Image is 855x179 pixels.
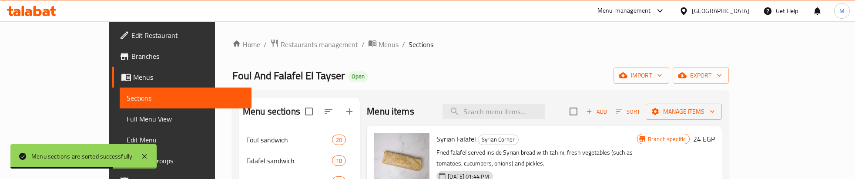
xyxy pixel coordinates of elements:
span: Open [348,73,368,80]
span: Menus [379,39,399,50]
div: Syrian Corner [478,135,519,145]
span: Add item [583,105,610,118]
input: search [443,104,545,119]
span: import [620,70,662,81]
div: [GEOGRAPHIC_DATA] [692,6,749,16]
button: Manage items [646,104,722,120]
span: Full Menu View [127,114,245,124]
a: Full Menu View [120,108,251,129]
span: Branch specific [644,135,689,143]
h2: Menu sections [243,105,300,118]
span: Menus [133,72,245,82]
a: Menus [112,67,251,88]
span: Edit Restaurant [131,30,245,41]
p: Fried falafel served inside Syrian bread with tahini, fresh vegetables (such as tomatoes, cucumbe... [436,147,637,169]
a: Branches [112,46,251,67]
div: Foul sandwich20 [239,129,360,150]
nav: breadcrumb [232,39,729,50]
button: export [673,68,729,84]
span: Foul And Falafel El Tayser [232,66,345,85]
span: Syrian Falafel [436,132,476,145]
div: Open [348,71,368,82]
li: / [402,39,405,50]
span: Branches [131,51,245,61]
div: Menu sections are sorted successfully [31,152,132,161]
span: Edit Menu [127,135,245,145]
span: Sort [616,107,640,117]
span: Choice Groups [131,155,245,166]
button: Sort [614,105,642,118]
span: Select section [564,102,583,121]
div: Falafel sandwich18 [239,150,360,171]
span: 20 [332,136,345,144]
span: export [680,70,722,81]
div: items [332,135,346,145]
a: Choice Groups [112,150,251,171]
span: 18 [332,157,345,165]
span: Foul sandwich [246,135,332,145]
a: Sections [120,88,251,108]
h2: Menu items [367,105,414,118]
span: Manage items [653,106,715,117]
a: Menus [368,39,399,50]
span: Syrian Corner [478,135,518,145]
span: Falafel sandwich [246,155,332,166]
span: Restaurants management [281,39,358,50]
span: Sort items [610,105,646,118]
button: Add [583,105,610,118]
div: items [332,155,346,166]
li: / [362,39,365,50]
a: Edit Menu [120,129,251,150]
a: Restaurants management [270,39,358,50]
button: import [614,68,669,84]
span: Sections [409,39,433,50]
h6: 24 EGP [693,133,715,145]
span: Sections [127,93,245,103]
span: Add [585,107,608,117]
span: M [839,6,845,16]
li: / [264,39,267,50]
div: Menu-management [597,6,651,16]
span: Sort sections [318,101,339,122]
a: Edit Restaurant [112,25,251,46]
